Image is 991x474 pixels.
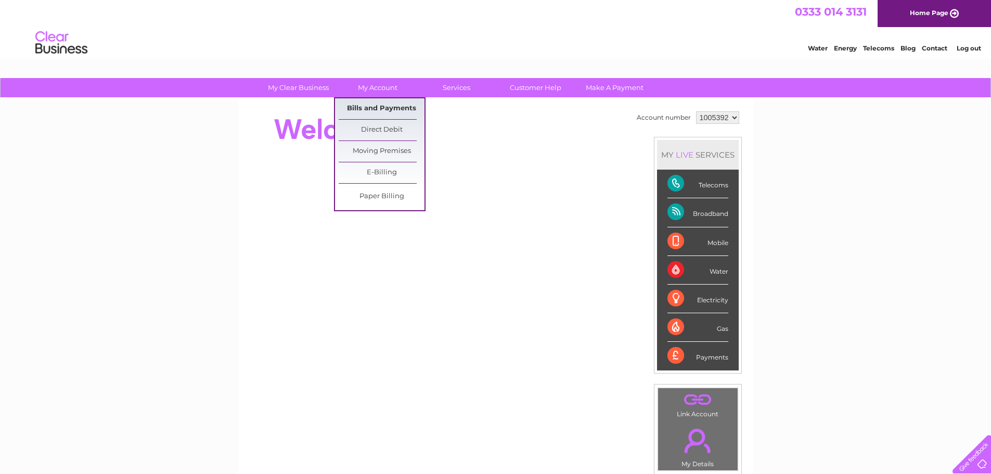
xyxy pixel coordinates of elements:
[572,78,658,97] a: Make A Payment
[255,78,341,97] a: My Clear Business
[667,227,728,256] div: Mobile
[339,162,424,183] a: E-Billing
[35,27,88,59] img: logo.png
[339,141,424,162] a: Moving Premises
[667,256,728,285] div: Water
[834,44,857,52] a: Energy
[658,420,738,471] td: My Details
[667,313,728,342] div: Gas
[957,44,981,52] a: Log out
[674,150,696,160] div: LIVE
[900,44,916,52] a: Blog
[493,78,578,97] a: Customer Help
[334,78,420,97] a: My Account
[808,44,828,52] a: Water
[667,342,728,370] div: Payments
[657,140,739,170] div: MY SERVICES
[922,44,947,52] a: Contact
[250,6,742,50] div: Clear Business is a trading name of Verastar Limited (registered in [GEOGRAPHIC_DATA] No. 3667643...
[667,170,728,198] div: Telecoms
[661,422,735,459] a: .
[667,285,728,313] div: Electricity
[339,120,424,140] a: Direct Debit
[667,198,728,227] div: Broadband
[795,5,867,18] a: 0333 014 3131
[339,186,424,207] a: Paper Billing
[661,391,735,409] a: .
[339,98,424,119] a: Bills and Payments
[658,388,738,420] td: Link Account
[414,78,499,97] a: Services
[634,109,693,126] td: Account number
[863,44,894,52] a: Telecoms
